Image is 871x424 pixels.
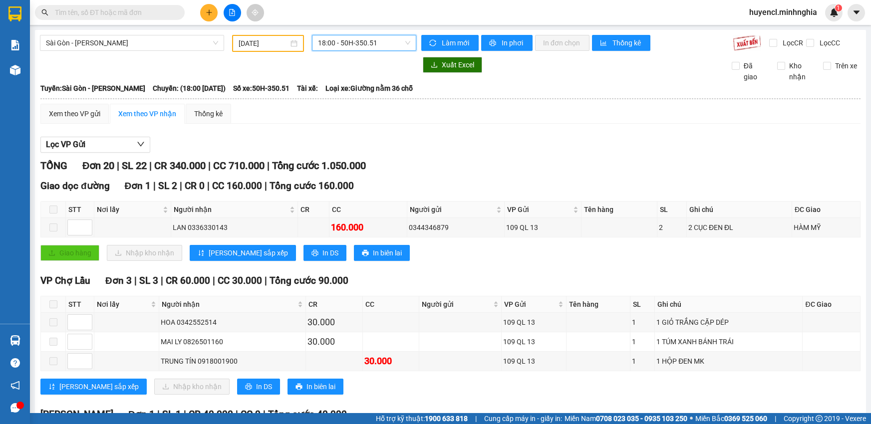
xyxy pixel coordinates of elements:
[429,39,438,47] span: sync
[363,296,419,313] th: CC
[785,60,815,82] span: Kho nhận
[489,39,498,47] span: printer
[154,160,206,172] span: CR 340.000
[630,296,655,313] th: SL
[161,275,163,286] span: |
[740,60,770,82] span: Đã giao
[118,108,176,119] div: Xem theo VP nhận
[41,9,48,16] span: search
[596,415,687,423] strong: 0708 023 035 - 0935 103 250
[173,222,296,233] div: LAN 0336330143
[503,356,565,367] div: 109 QL 13
[792,202,861,218] th: ĐC Giao
[816,415,823,422] span: copyright
[503,317,565,328] div: 109 QL 13
[154,379,230,395] button: downloadNhập kho nhận
[307,315,360,329] div: 30.000
[252,9,259,16] span: aim
[10,381,20,390] span: notification
[239,38,289,49] input: 14/09/2025
[40,379,147,395] button: sort-ascending[PERSON_NAME] sắp xếp
[503,336,565,347] div: 109 QL 13
[10,335,20,346] img: warehouse-icon
[107,245,182,261] button: downloadNhập kho nhận
[247,4,264,21] button: aim
[174,204,288,215] span: Người nhận
[837,4,840,11] span: 1
[46,138,85,151] span: Lọc VP Gửi
[425,415,468,423] strong: 1900 633 818
[567,296,630,313] th: Tên hàng
[224,4,241,21] button: file-add
[117,160,119,172] span: |
[207,180,210,192] span: |
[139,275,158,286] span: SL 3
[295,383,302,391] span: printer
[656,336,801,347] div: 1 TÚM XANH BÁNH TRÁI
[184,409,186,420] span: |
[690,417,693,421] span: ⚪️
[733,35,761,51] img: 9k=
[688,222,790,233] div: 2 CỤC ĐEN ĐL
[695,413,767,424] span: Miền Bắc
[481,35,533,51] button: printerIn phơi
[830,8,839,17] img: icon-new-feature
[656,317,801,328] div: 1 GIỎ TRẮNG CẶP DÉP
[331,220,405,234] div: 160.000
[40,275,90,286] span: VP Chợ Lầu
[409,222,503,233] div: 0344346879
[506,222,580,233] div: 109 QL 13
[422,299,491,310] span: Người gửi
[158,180,177,192] span: SL 2
[775,413,776,424] span: |
[322,247,338,258] span: In DS
[600,39,608,47] span: bar-chart
[10,65,20,75] img: warehouse-icon
[189,409,233,420] span: CR 40.000
[270,180,354,192] span: Tổng cước 160.000
[318,35,410,50] span: 18:00 - 50H-350.51
[505,218,581,237] td: 109 QL 13
[166,275,210,286] span: CR 60.000
[265,180,267,192] span: |
[236,409,238,420] span: |
[268,409,347,420] span: Tổng cước 40.000
[632,336,653,347] div: 1
[229,9,236,16] span: file-add
[105,275,132,286] span: Đơn 3
[245,383,252,391] span: printer
[803,296,860,313] th: ĐC Giao
[237,379,280,395] button: printerIn DS
[55,7,173,18] input: Tìm tên, số ĐT hoặc mã đơn
[362,249,369,257] span: printer
[502,352,567,371] td: 109 QL 13
[185,180,205,192] span: CR 0
[270,275,348,286] span: Tổng cước 90.000
[504,299,556,310] span: VP Gửi
[10,403,20,413] span: message
[779,37,805,48] span: Lọc CR
[40,160,67,172] span: TỔNG
[288,379,343,395] button: printerIn biên lai
[502,313,567,332] td: 109 QL 13
[475,413,477,424] span: |
[507,204,571,215] span: VP Gửi
[835,4,842,11] sup: 1
[502,332,567,352] td: 109 QL 13
[206,9,213,16] span: plus
[298,202,329,218] th: CR
[153,180,156,192] span: |
[364,354,417,368] div: 30.000
[376,413,468,424] span: Hỗ trợ kỹ thuật:
[190,245,296,261] button: sort-ascending[PERSON_NAME] sắp xếp
[137,140,145,148] span: down
[40,245,99,261] button: uploadGiao hàng
[97,204,161,215] span: Nơi lấy
[297,83,318,94] span: Tài xế:
[306,381,335,392] span: In biên lai
[816,37,842,48] span: Lọc CC
[592,35,650,51] button: bar-chartThống kê
[848,4,865,21] button: caret-down
[125,180,151,192] span: Đơn 1
[161,317,304,328] div: HOA 0342552514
